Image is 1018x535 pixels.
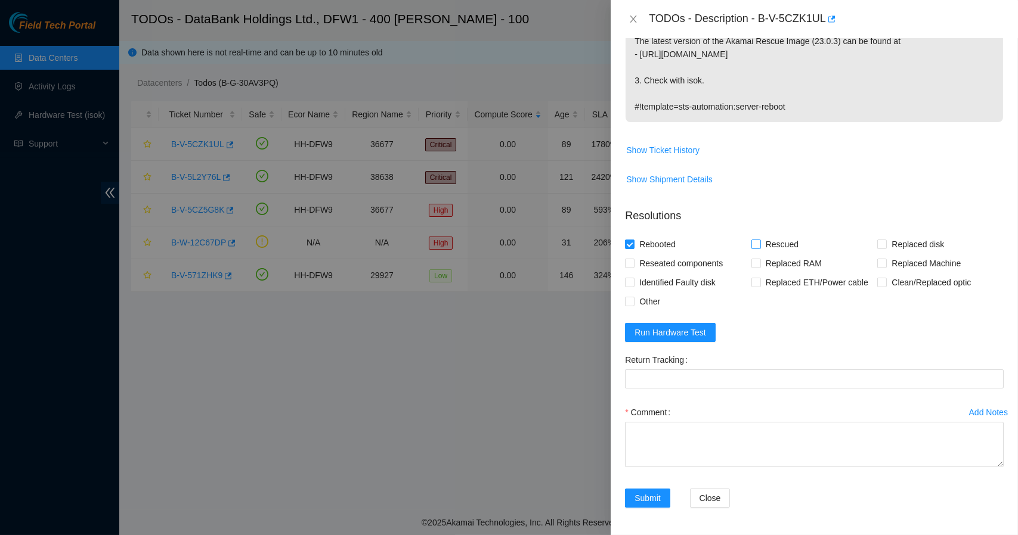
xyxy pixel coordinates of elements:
span: Clean/Replaced optic [887,273,976,292]
button: Add Notes [969,403,1008,422]
span: Identified Faulty disk [635,273,720,292]
button: Submit [625,489,670,508]
input: Return Tracking [625,369,1004,388]
label: Comment [625,403,675,422]
div: Add Notes [969,408,1008,416]
span: Reseated components [635,254,728,273]
textarea: Comment [625,422,1004,467]
button: Close [690,489,731,508]
label: Return Tracking [625,350,692,369]
button: Close [625,14,642,25]
div: TODOs - Description - B-V-5CZK1UL [649,10,1004,29]
span: Rescued [761,235,803,254]
span: Show Ticket History [626,144,700,157]
button: Show Ticket History [626,141,700,160]
span: Show Shipment Details [626,173,713,186]
span: Submit [635,492,661,505]
span: close [629,14,638,24]
span: Replaced Machine [887,254,966,273]
span: Replaced disk [887,235,949,254]
p: Resolutions [625,198,1004,224]
span: Other [635,292,665,311]
button: Show Shipment Details [626,170,713,189]
span: Replaced ETH/Power cable [761,273,873,292]
button: Run Hardware Test [625,323,716,342]
span: Rebooted [635,235,680,254]
span: Run Hardware Test [635,326,706,339]
span: Replaced RAM [761,254,827,273]
span: Close [700,492,721,505]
